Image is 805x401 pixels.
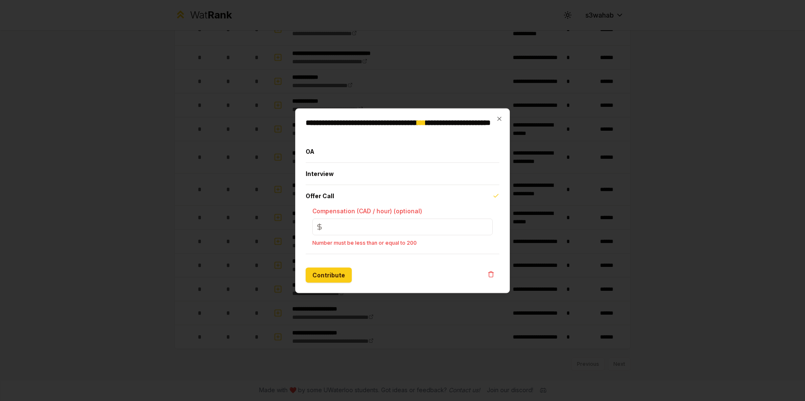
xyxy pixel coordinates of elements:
[306,163,499,184] button: Interview
[312,207,422,214] label: Compensation (CAD / hour) (optional)
[312,238,493,247] p: Number must be less than or equal to 200
[306,140,499,162] button: OA
[306,207,499,254] div: Offer Call
[306,185,499,207] button: Offer Call
[306,267,352,282] button: Contribute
